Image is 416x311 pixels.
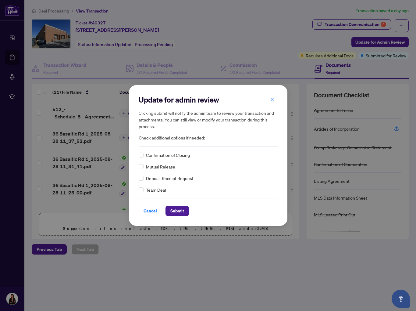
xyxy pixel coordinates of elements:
[144,206,157,216] span: Cancel
[146,163,175,170] span: Mutual Release
[146,186,166,193] span: Team Deal
[146,175,194,182] span: Deposit Receipt Request
[139,206,162,216] button: Cancel
[392,290,410,308] button: Open asap
[139,95,278,105] h2: Update for admin review
[139,135,278,142] span: Check additional options if needed:
[139,110,278,130] h5: Clicking submit will notify the admin team to review your transaction and attachments. You can st...
[165,206,189,216] button: Submit
[170,206,184,216] span: Submit
[270,97,274,102] span: close
[146,152,190,158] span: Confirmation of Closing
